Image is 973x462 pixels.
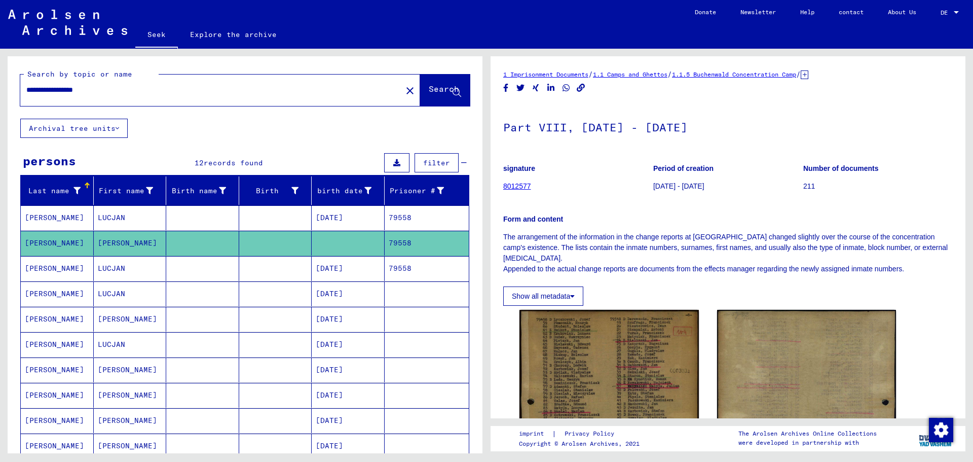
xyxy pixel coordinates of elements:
[515,82,526,94] button: Share on Twitter
[929,418,953,442] img: Change consent
[166,176,239,205] mat-header-cell: Birth name
[423,158,450,167] font: filter
[389,264,411,273] font: 79558
[25,416,84,425] font: [PERSON_NAME]
[98,340,125,349] font: LUCJAN
[135,22,178,49] a: Seek
[256,186,279,195] font: Birth
[316,416,343,425] font: [DATE]
[796,69,801,79] font: /
[98,441,157,450] font: [PERSON_NAME]
[25,365,84,374] font: [PERSON_NAME]
[385,176,469,205] mat-header-cell: Prisoner #
[389,183,457,199] div: Prisoner #
[740,8,776,16] font: Newsletter
[588,69,593,79] font: /
[415,153,459,172] button: filter
[503,265,904,273] font: Appended to the actual change reports are documents from the effects manager regarding the newly ...
[23,153,76,168] font: persons
[941,9,948,16] font: DE
[429,84,459,94] font: Search
[170,183,239,199] div: Birth name
[316,390,343,400] font: [DATE]
[561,82,572,94] button: Share on WhatsApp
[25,340,84,349] font: [PERSON_NAME]
[389,238,411,247] font: 79558
[25,213,84,222] font: [PERSON_NAME]
[98,238,157,247] font: [PERSON_NAME]
[25,441,84,450] font: [PERSON_NAME]
[503,215,563,223] font: Form and content
[98,416,157,425] font: [PERSON_NAME]
[389,213,411,222] font: 79558
[404,85,416,97] mat-icon: close
[94,176,167,205] mat-header-cell: First name
[147,30,166,39] font: Seek
[316,213,343,222] font: [DATE]
[316,340,343,349] font: [DATE]
[312,176,385,205] mat-header-cell: birth date
[653,182,704,190] font: [DATE] - [DATE]
[512,292,570,300] font: Show all metadata
[25,314,84,324] font: [PERSON_NAME]
[738,439,859,446] font: were developed in partnership with
[172,186,217,195] font: Birth name
[98,365,157,374] font: [PERSON_NAME]
[503,182,531,190] font: 8012577
[576,82,586,94] button: Copy link
[239,176,312,205] mat-header-cell: Birth
[552,429,556,438] font: |
[917,425,955,451] img: yv_logo.png
[400,80,420,100] button: Clear
[803,182,815,190] font: 211
[317,186,363,195] font: birth date
[738,430,877,437] font: The Arolsen Archives Online Collections
[98,183,166,199] div: First name
[204,158,263,167] font: records found
[25,289,84,298] font: [PERSON_NAME]
[190,30,277,39] font: Explore the archive
[21,176,94,205] mat-header-cell: Last name
[800,8,814,16] font: Help
[928,417,953,442] div: Change consent
[316,264,343,273] font: [DATE]
[888,8,916,16] font: About Us
[503,233,948,262] font: The arrangement of the information in the change reports at [GEOGRAPHIC_DATA] changed slightly ov...
[25,238,84,247] font: [PERSON_NAME]
[803,164,879,172] font: Number of documents
[667,69,672,79] font: /
[519,440,640,447] font: Copyright © Arolsen Archives, 2021
[99,186,144,195] font: First name
[390,186,435,195] font: Prisoner #
[593,70,667,78] a: 1.1 Camps and Ghettos
[501,82,511,94] button: Share on Facebook
[243,183,312,199] div: Birth
[98,213,125,222] font: LUCJAN
[503,287,583,306] button: Show all metadata
[25,183,93,199] div: Last name
[503,120,688,134] font: Part VIII, [DATE] - [DATE]
[556,429,626,439] a: Privacy Policy
[519,430,544,437] font: imprint
[519,429,552,439] a: imprint
[546,82,556,94] button: Share on LinkedIn
[316,183,384,199] div: birth date
[316,314,343,324] font: [DATE]
[565,430,614,437] font: Privacy Policy
[531,82,541,94] button: Share on Xing
[316,441,343,450] font: [DATE]
[316,365,343,374] font: [DATE]
[98,264,125,273] font: LUCJAN
[178,22,289,47] a: Explore the archive
[672,70,796,78] a: 1.1.5 Buchenwald Concentration Camp
[20,119,128,138] button: Archival tree units
[98,289,125,298] font: LUCJAN
[98,314,157,324] font: [PERSON_NAME]
[695,8,716,16] font: Donate
[503,70,588,78] a: 1 Imprisonment Documents
[503,164,535,172] font: signature
[8,10,127,35] img: Arolsen_neg.svg
[420,75,470,106] button: Search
